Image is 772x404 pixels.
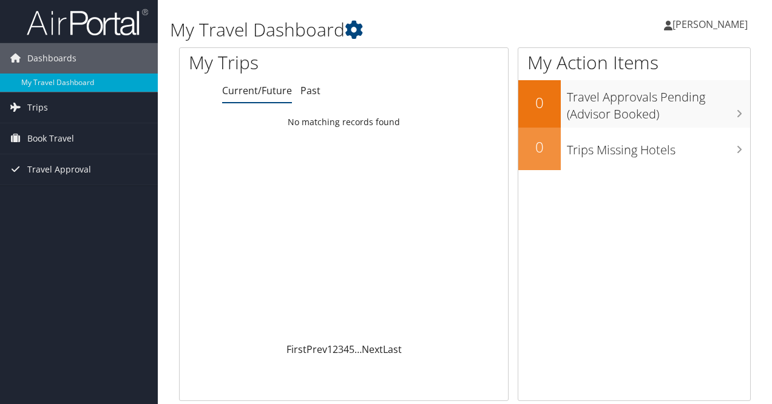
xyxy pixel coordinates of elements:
[27,123,74,154] span: Book Travel
[518,128,750,170] a: 0Trips Missing Hotels
[349,343,354,356] a: 5
[518,80,750,127] a: 0Travel Approvals Pending (Advisor Booked)
[306,343,327,356] a: Prev
[27,8,148,36] img: airportal-logo.png
[338,343,344,356] a: 3
[27,43,76,74] span: Dashboards
[567,135,750,159] h3: Trips Missing Hotels
[222,84,292,97] a: Current/Future
[518,50,750,75] h1: My Action Items
[170,17,563,43] h1: My Travel Dashboard
[362,343,383,356] a: Next
[567,83,750,123] h3: Travel Approvals Pending (Advisor Booked)
[327,343,333,356] a: 1
[383,343,402,356] a: Last
[27,154,91,185] span: Travel Approval
[518,137,561,157] h2: 0
[180,111,508,133] td: No matching records found
[300,84,320,97] a: Past
[189,50,362,75] h1: My Trips
[286,343,306,356] a: First
[664,6,760,43] a: [PERSON_NAME]
[27,92,48,123] span: Trips
[518,92,561,113] h2: 0
[333,343,338,356] a: 2
[344,343,349,356] a: 4
[354,343,362,356] span: …
[672,18,748,31] span: [PERSON_NAME]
